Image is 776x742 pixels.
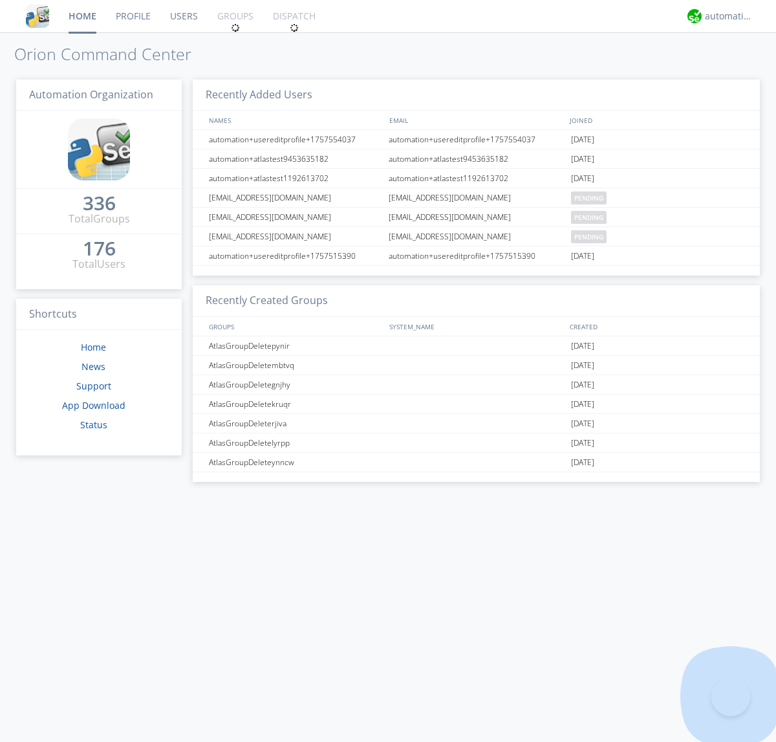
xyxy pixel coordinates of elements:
[76,380,111,392] a: Support
[206,227,385,246] div: [EMAIL_ADDRESS][DOMAIN_NAME]
[566,317,748,336] div: CREATED
[81,360,105,373] a: News
[29,87,153,102] span: Automation Organization
[571,230,607,243] span: pending
[193,453,760,472] a: AtlasGroupDeleteynncw[DATE]
[206,395,385,413] div: AtlasGroupDeletekruqr
[206,375,385,394] div: AtlasGroupDeletegnjhy
[385,169,568,188] div: automation+atlastest1192613702
[571,191,607,204] span: pending
[193,414,760,433] a: AtlasGroupDeleterjiva[DATE]
[290,23,299,32] img: spin.svg
[81,341,106,353] a: Home
[193,227,760,246] a: [EMAIL_ADDRESS][DOMAIN_NAME][EMAIL_ADDRESS][DOMAIN_NAME]pending
[68,118,130,180] img: cddb5a64eb264b2086981ab96f4c1ba7
[571,149,594,169] span: [DATE]
[206,149,385,168] div: automation+atlastest9453635182
[571,395,594,414] span: [DATE]
[571,356,594,375] span: [DATE]
[385,246,568,265] div: automation+usereditprofile+1757515390
[206,414,385,433] div: AtlasGroupDeleterjiva
[83,242,116,257] a: 176
[193,149,760,169] a: automation+atlastest9453635182automation+atlastest9453635182[DATE]
[16,299,182,331] h3: Shortcuts
[80,419,107,431] a: Status
[206,188,385,207] div: [EMAIL_ADDRESS][DOMAIN_NAME]
[193,208,760,227] a: [EMAIL_ADDRESS][DOMAIN_NAME][EMAIL_ADDRESS][DOMAIN_NAME]pending
[206,433,385,452] div: AtlasGroupDeletelyrpp
[206,169,385,188] div: automation+atlastest1192613702
[83,197,116,210] div: 336
[193,246,760,266] a: automation+usereditprofile+1757515390automation+usereditprofile+1757515390[DATE]
[193,336,760,356] a: AtlasGroupDeletepynir[DATE]
[193,395,760,414] a: AtlasGroupDeletekruqr[DATE]
[571,433,594,453] span: [DATE]
[193,188,760,208] a: [EMAIL_ADDRESS][DOMAIN_NAME][EMAIL_ADDRESS][DOMAIN_NAME]pending
[193,356,760,375] a: AtlasGroupDeletembtvq[DATE]
[231,23,240,32] img: spin.svg
[72,257,125,272] div: Total Users
[62,399,125,411] a: App Download
[385,130,568,149] div: automation+usereditprofile+1757554037
[386,111,566,129] div: EMAIL
[206,111,383,129] div: NAMES
[571,336,594,356] span: [DATE]
[385,208,568,226] div: [EMAIL_ADDRESS][DOMAIN_NAME]
[571,211,607,224] span: pending
[206,246,385,265] div: automation+usereditprofile+1757515390
[571,130,594,149] span: [DATE]
[193,433,760,453] a: AtlasGroupDeletelyrpp[DATE]
[566,111,748,129] div: JOINED
[711,677,750,716] iframe: Toggle Customer Support
[206,208,385,226] div: [EMAIL_ADDRESS][DOMAIN_NAME]
[206,317,383,336] div: GROUPS
[206,356,385,375] div: AtlasGroupDeletembtvq
[687,9,702,23] img: d2d01cd9b4174d08988066c6d424eccd
[571,375,594,395] span: [DATE]
[193,80,760,111] h3: Recently Added Users
[193,130,760,149] a: automation+usereditprofile+1757554037automation+usereditprofile+1757554037[DATE]
[386,317,566,336] div: SYSTEM_NAME
[385,227,568,246] div: [EMAIL_ADDRESS][DOMAIN_NAME]
[26,5,49,28] img: cddb5a64eb264b2086981ab96f4c1ba7
[571,453,594,472] span: [DATE]
[193,375,760,395] a: AtlasGroupDeletegnjhy[DATE]
[206,453,385,472] div: AtlasGroupDeleteynncw
[69,212,130,226] div: Total Groups
[385,188,568,207] div: [EMAIL_ADDRESS][DOMAIN_NAME]
[83,197,116,212] a: 336
[571,414,594,433] span: [DATE]
[83,242,116,255] div: 176
[193,285,760,317] h3: Recently Created Groups
[206,336,385,355] div: AtlasGroupDeletepynir
[385,149,568,168] div: automation+atlastest9453635182
[193,169,760,188] a: automation+atlastest1192613702automation+atlastest1192613702[DATE]
[705,10,753,23] div: automation+atlas
[571,169,594,188] span: [DATE]
[206,130,385,149] div: automation+usereditprofile+1757554037
[571,246,594,266] span: [DATE]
